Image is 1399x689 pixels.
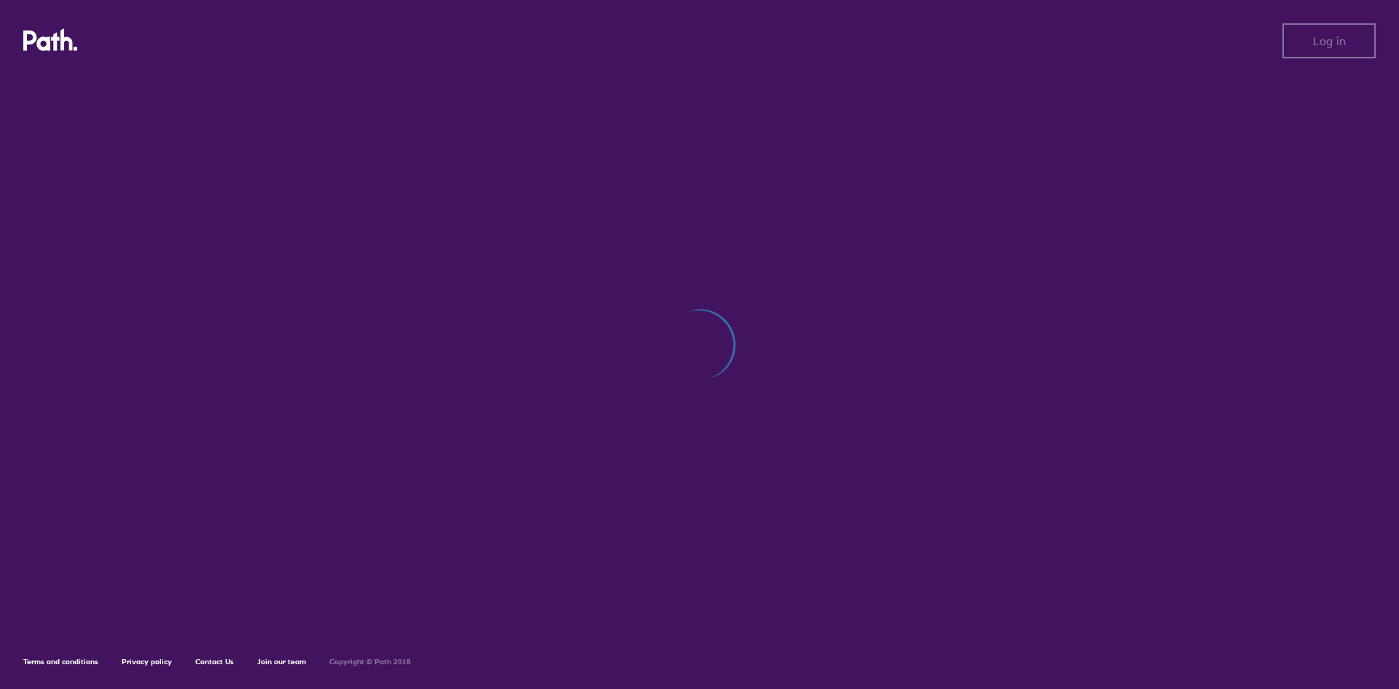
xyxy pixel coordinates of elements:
[23,657,98,666] a: Terms and conditions
[257,657,306,666] a: Join our team
[195,657,234,666] a: Contact Us
[1313,34,1346,47] span: Log in
[122,657,172,666] a: Privacy policy
[1282,23,1376,58] button: Log in
[329,658,411,666] h6: Copyright © Path 2018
